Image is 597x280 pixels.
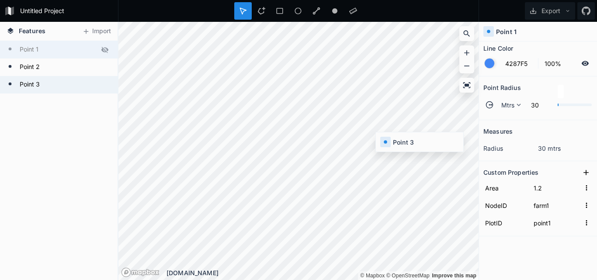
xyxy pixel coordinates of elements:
a: Map feedback [432,273,476,279]
input: Empty [532,199,580,212]
input: 0 [526,100,553,110]
button: Export [525,2,575,20]
span: Mtrs [501,100,515,110]
input: Empty [532,181,580,194]
input: Name [483,181,528,194]
div: [DOMAIN_NAME] [167,268,479,277]
h2: Custom Properties [483,166,538,179]
a: Mapbox logo [121,267,160,277]
input: Empty [532,216,580,229]
input: Name [483,199,528,212]
a: Mapbox [360,273,385,279]
button: Import [78,24,115,38]
dd: 30 mtrs [538,144,593,153]
h4: Point 1 [496,27,517,36]
h2: Point Radius [483,81,521,94]
a: OpenStreetMap [386,273,430,279]
h2: Line Color [483,41,513,55]
dt: radius [483,144,538,153]
h2: Measures [483,124,513,138]
input: Name [483,216,528,229]
span: Features [19,26,45,35]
